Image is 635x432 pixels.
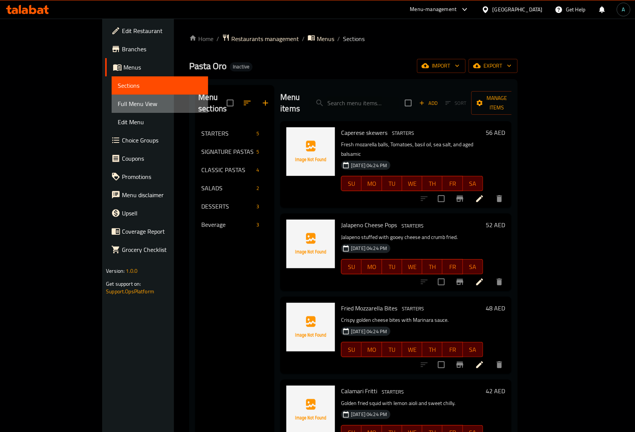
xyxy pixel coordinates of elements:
[433,274,449,290] span: Select to update
[399,304,427,313] span: STARTERS
[442,176,463,191] button: FR
[344,261,359,272] span: SU
[195,121,274,237] nav: Menu sections
[122,26,202,35] span: Edit Restaurant
[253,184,262,193] div: items
[475,277,484,286] a: Edit menu item
[486,303,505,313] h6: 48 AED
[126,266,138,276] span: 1.0.0
[122,209,202,218] span: Upsell
[389,129,417,138] span: STARTERS
[231,34,299,43] span: Restaurants management
[423,61,460,71] span: import
[416,97,441,109] span: Add item
[341,399,483,408] p: Golden fried squid with lemon aioli and sweet chilly.
[475,194,484,203] a: Edit menu item
[286,127,335,176] img: Caperese skewers
[317,34,334,43] span: Menus
[201,165,253,174] span: CLASSIC PASTAS
[341,259,362,274] button: SU
[302,34,305,43] li: /
[451,190,469,208] button: Branch-specific-item
[477,93,516,112] span: Manage items
[398,222,426,230] span: STARTERS
[201,147,253,156] span: SIGNATURE PASTAS
[410,5,457,14] div: Menu-management
[122,227,202,236] span: Coverage Report
[433,357,449,373] span: Select to update
[365,178,379,189] span: MO
[490,273,509,291] button: delete
[105,168,208,186] a: Promotions
[286,220,335,268] img: Jalapeno Cheese Pops
[385,178,399,189] span: TU
[445,178,460,189] span: FR
[253,202,262,211] div: items
[308,34,334,44] a: Menus
[417,59,466,73] button: import
[341,140,483,159] p: Fresh mozarella balls, Tomatoes, basil oil, sea salt, and aged balsamic
[201,220,253,229] span: Beverage
[418,99,439,108] span: Add
[253,130,262,137] span: 5
[122,190,202,199] span: Menu disclaimer
[405,344,419,355] span: WE
[341,302,397,314] span: Fried Mozzarella Bites
[445,344,460,355] span: FR
[253,203,262,210] span: 3
[362,176,382,191] button: MO
[105,149,208,168] a: Coupons
[189,34,518,44] nav: breadcrumb
[425,261,439,272] span: TH
[105,186,208,204] a: Menu disclaimer
[201,184,253,193] span: SALADS
[466,261,480,272] span: SA
[385,344,399,355] span: TU
[379,388,407,396] span: STARTERS
[286,303,335,351] img: Fried Mozzarella Bites
[422,259,442,274] button: TH
[382,259,402,274] button: TU
[490,356,509,374] button: delete
[256,94,275,112] button: Add section
[344,344,359,355] span: SU
[422,176,442,191] button: TH
[451,356,469,374] button: Branch-specific-item
[106,266,125,276] span: Version:
[348,328,390,335] span: [DATE] 04:24 PM
[486,386,505,396] h6: 42 AED
[362,259,382,274] button: MO
[201,202,253,211] span: DESSERTS
[402,259,422,274] button: WE
[622,5,625,14] span: A
[253,129,262,138] div: items
[253,147,262,156] div: items
[198,92,227,114] h2: Menu sections
[389,129,417,138] div: STARTERS
[230,63,253,70] span: Inactive
[230,62,253,71] div: Inactive
[382,342,402,357] button: TU
[201,129,253,138] div: STARTERS
[105,58,208,76] a: Menus
[112,76,208,95] a: Sections
[122,154,202,163] span: Coupons
[195,197,274,215] div: DESSERTS3
[122,245,202,254] span: Grocery Checklist
[195,142,274,161] div: SIGNATURE PASTAS5
[425,344,439,355] span: TH
[451,273,469,291] button: Branch-specific-item
[365,344,379,355] span: MO
[402,342,422,357] button: WE
[365,261,379,272] span: MO
[105,222,208,241] a: Coverage Report
[341,127,387,138] span: Caperese skewers
[280,92,300,114] h2: Menu items
[195,124,274,142] div: STARTERS5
